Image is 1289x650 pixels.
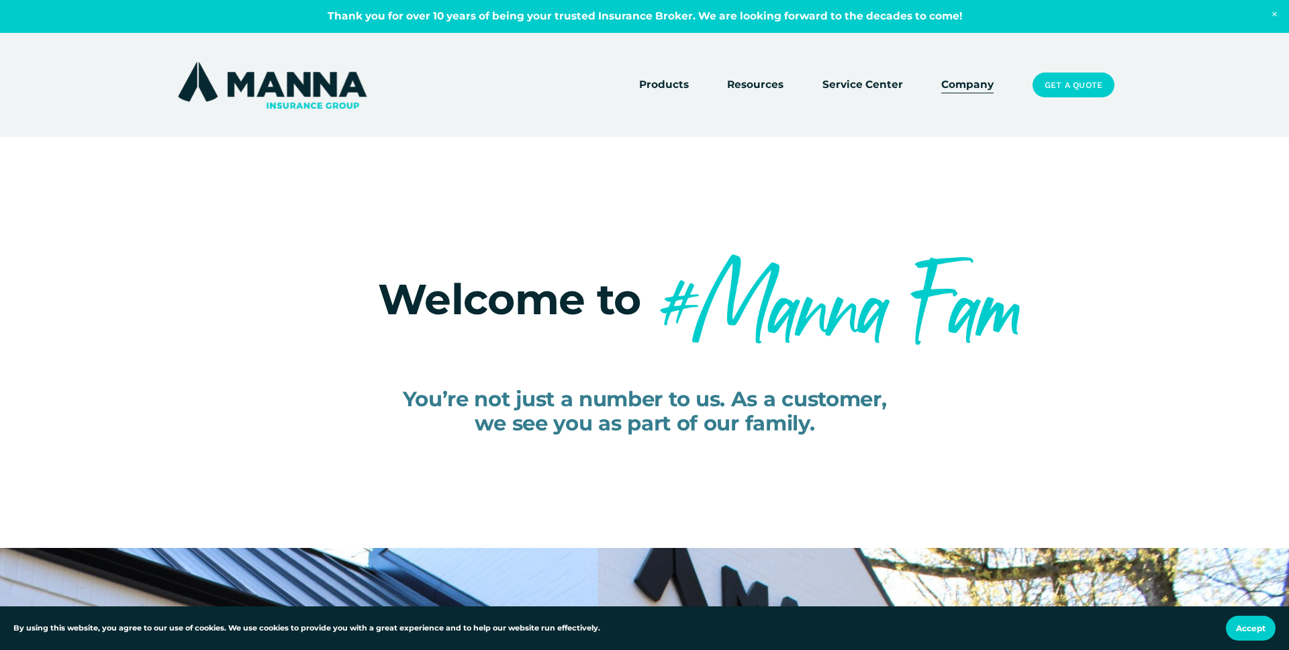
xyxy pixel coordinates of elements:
[639,76,689,95] a: folder dropdown
[1033,73,1114,98] a: Get a Quote
[727,77,783,93] span: Resources
[378,273,641,325] span: Welcome to
[1226,616,1276,641] button: Accept
[175,59,370,111] img: Manna Insurance Group
[1236,623,1266,633] span: Accept
[822,76,903,95] a: Service Center
[13,622,600,635] p: By using this website, you agree to our use of cookies. We use cookies to provide you with a grea...
[639,77,689,93] span: Products
[727,76,783,95] a: folder dropdown
[941,76,994,95] a: Company
[403,386,887,435] span: You’re not just a number to us. As a customer, we see you as part of our family.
